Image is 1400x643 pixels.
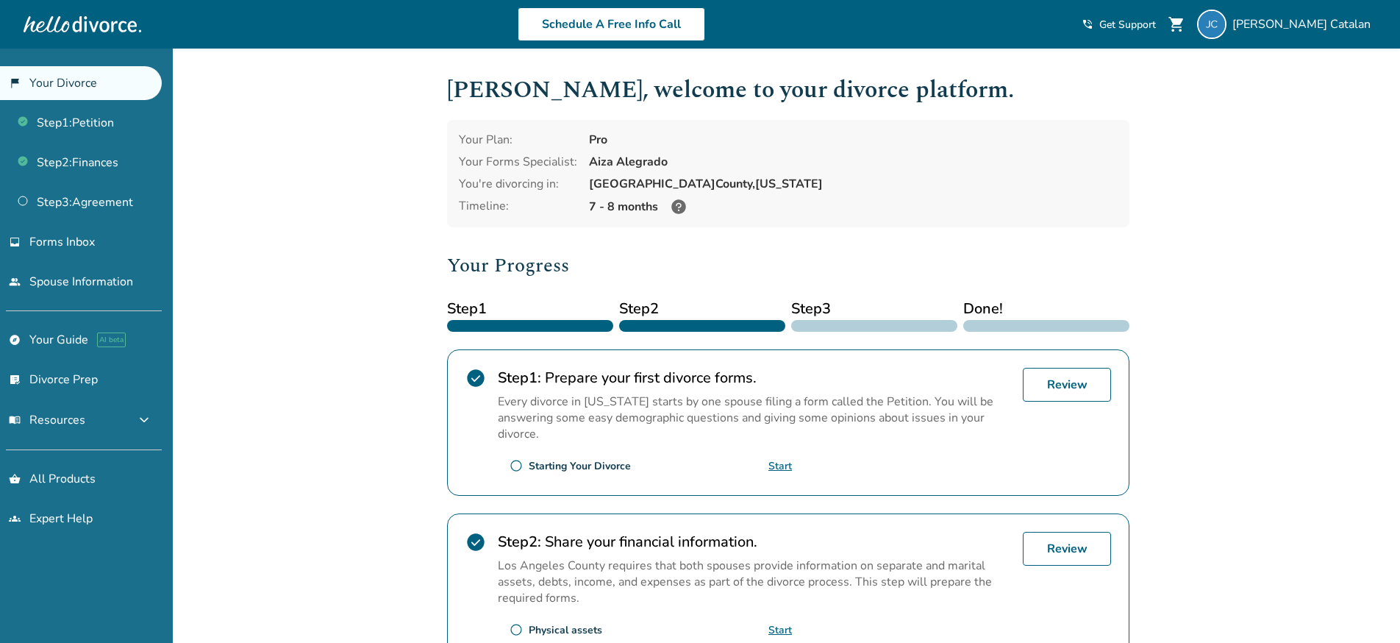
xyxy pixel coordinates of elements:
span: shopping_basket [9,473,21,485]
div: [GEOGRAPHIC_DATA] County, [US_STATE] [589,176,1118,192]
a: Start [768,459,792,473]
a: Review [1023,368,1111,402]
strong: Step 2 : [498,532,541,552]
h2: Your Progress [447,251,1129,280]
a: Start [768,623,792,637]
span: Get Support [1099,18,1156,32]
span: Step 1 [447,298,613,320]
div: Aiza Alegrado [589,154,1118,170]
span: expand_more [135,411,153,429]
h2: Prepare your first divorce forms. [498,368,1011,388]
div: Your Forms Specialist: [459,154,577,170]
span: shopping_cart [1168,15,1185,33]
div: Physical assets [529,623,602,637]
span: phone_in_talk [1082,18,1093,30]
span: explore [9,334,21,346]
span: Step 3 [791,298,957,320]
span: menu_book [9,414,21,426]
div: You're divorcing in: [459,176,577,192]
span: radio_button_unchecked [510,459,523,472]
div: Pro [589,132,1118,148]
div: Timeline: [459,198,577,216]
p: Every divorce in [US_STATE] starts by one spouse filing a form called the Petition. You will be a... [498,394,1011,442]
span: AI beta [97,333,126,347]
strong: Step 1 : [498,368,541,388]
a: phone_in_talkGet Support [1082,18,1156,32]
span: people [9,276,21,288]
a: Review [1023,532,1111,566]
span: Done! [963,298,1129,320]
h2: Share your financial information. [498,532,1011,552]
span: Step 2 [619,298,785,320]
span: check_circle [465,368,486,388]
a: Schedule A Free Info Call [518,7,705,41]
span: list_alt_check [9,374,21,386]
div: Your Plan: [459,132,577,148]
span: Forms Inbox [29,234,95,250]
span: groups [9,513,21,525]
iframe: Chat Widget [1326,572,1400,643]
img: sabreenahrochelle@gmail.com [1197,10,1226,39]
span: check_circle [465,532,486,553]
div: Starting Your Divorce [529,459,631,473]
span: Resources [9,412,85,428]
span: radio_button_unchecked [510,623,523,636]
div: 7 - 8 months [589,198,1118,216]
p: Los Angeles County requires that both spouses provide information on separate and marital assets,... [498,558,1011,606]
span: flag_2 [9,77,21,89]
span: [PERSON_NAME] Catalan [1232,16,1376,32]
h1: [PERSON_NAME] , welcome to your divorce platform. [447,72,1129,108]
span: inbox [9,236,21,248]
